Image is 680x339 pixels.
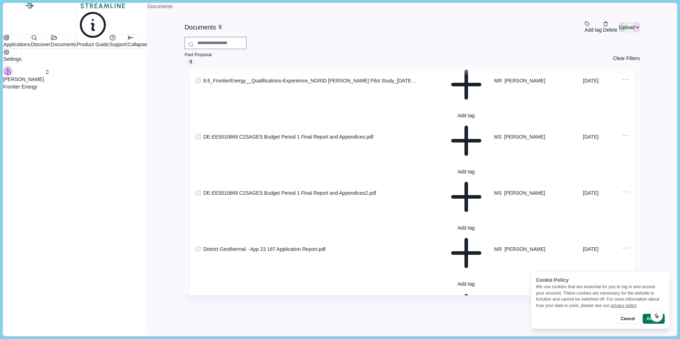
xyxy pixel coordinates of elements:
a: Streamline Climate LogoStreamline Climate Logo [3,3,147,9]
p: Settings [3,55,21,63]
div: [DATE] [583,187,620,199]
span: Past Proposal [185,52,212,57]
button: Accept [643,314,665,324]
p: Frontier Energy [3,83,44,91]
div: District Geothermal - App 23 187 Application Report.pdf [203,246,325,253]
span: Add tag [457,169,474,174]
button: Upload [619,24,635,31]
button: Cancel [616,314,639,324]
a: Expand [127,42,147,47]
button: Documents [51,34,76,49]
span: Add tag [457,281,474,287]
span: [PERSON_NAME] [504,189,545,197]
span: [PERSON_NAME] [504,246,545,253]
p: Applications [3,41,30,48]
span: [PERSON_NAME] [504,77,545,85]
button: Support [109,34,127,49]
a: Settings [3,56,22,62]
div: 3 [188,60,193,64]
p: Collapse [128,41,147,48]
button: Product Guide [76,9,109,49]
div: Megan Raisle [494,77,502,85]
p: Discover [31,41,50,48]
div: Documents [185,23,216,32]
div: 8.6_FrontierEnergy__Qualifications-Experience_NGRID [PERSON_NAME] Pilot Study_[DATE].docx [203,77,416,85]
p: Support [110,41,127,48]
span: Cookie Policy [536,277,569,283]
a: privacy policy [611,303,637,308]
button: Delete [603,21,617,34]
div: DE-EE0010669 C2SAGES Budget Period 1 Final Report and Appendices2.pdf [203,189,376,197]
button: Add tag [445,224,488,274]
a: Support [109,42,127,47]
button: Expand [127,34,147,49]
button: Add tag [445,56,488,106]
button: Clear Filters [613,55,639,62]
div: [DATE] [583,131,620,143]
div: Megan Raisle [494,246,502,253]
button: Add tag [585,21,602,34]
button: Add tag [445,168,488,218]
span: Add tag [457,225,474,231]
button: Applications [3,34,31,49]
div: We use cookies that are essential for you to log in and access your account. These cookies are ne... [536,284,665,309]
button: Settings [3,49,22,63]
a: Product Guide [76,42,109,47]
a: Documents [147,3,172,10]
button: See more options [635,25,639,29]
div: DE-EE0010669 C2SAGES Budget Period 1 Final Report and Appendices.pdf [203,133,373,141]
img: Streamline Climate Logo [80,3,125,9]
p: Product Guide [77,41,109,48]
p: Documents [51,41,76,48]
img: profile picture [3,66,13,76]
span: [PERSON_NAME] [504,133,545,141]
div: [DATE] [583,75,620,87]
a: Documents [51,42,76,47]
button: Add tag [445,112,488,162]
span: Add tag [457,113,474,118]
button: Past Proposal 3 [185,51,212,66]
p: [PERSON_NAME] [3,76,44,83]
img: Streamline Climate Logo [25,3,34,9]
div: Marian Stone [494,189,502,197]
a: Applications [3,42,31,47]
div: [DATE] [583,243,620,255]
div: Marian Stone [494,133,502,141]
button: Add tag [445,280,488,330]
div: 9 [218,23,222,32]
button: Discover [31,34,51,49]
a: Discover [31,42,51,47]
